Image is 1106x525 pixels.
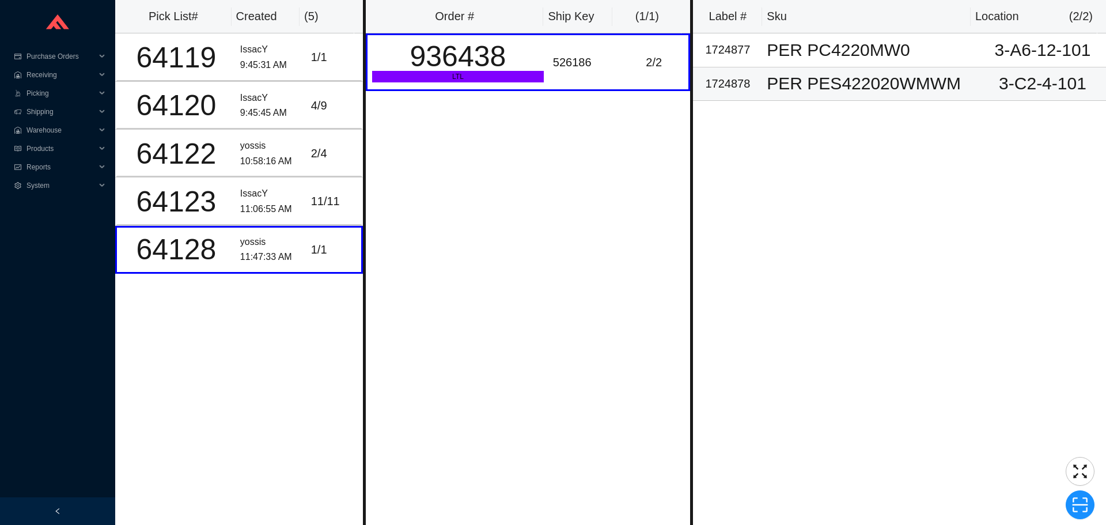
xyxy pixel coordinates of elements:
div: yossis [240,235,302,250]
span: left [54,508,61,515]
div: IssacY [240,42,302,58]
div: 4 / 9 [311,96,357,115]
span: credit-card [14,53,22,60]
div: 64123 [122,187,231,216]
span: read [14,145,22,152]
div: 1724878 [698,74,757,93]
span: Warehouse [26,121,96,139]
div: 3-C2-4-101 [984,75,1101,92]
span: Purchase Orders [26,47,96,66]
div: 1724877 [698,40,757,59]
div: 2 / 4 [311,144,357,163]
div: IssacY [240,90,302,106]
span: Reports [26,158,96,176]
div: yossis [240,138,302,154]
div: 64128 [122,235,231,264]
span: fund [14,164,22,171]
div: 1 / 1 [311,48,357,67]
span: System [26,176,96,195]
span: Shipping [26,103,96,121]
span: fullscreen [1066,463,1094,480]
div: LTL [372,71,544,82]
div: 11 / 11 [311,192,357,211]
div: 526186 [553,53,615,72]
div: 936438 [372,42,544,71]
div: 9:45:45 AM [240,105,302,121]
span: scan [1066,496,1094,513]
div: 3-A6-12-101 [984,41,1101,59]
div: 11:06:55 AM [240,202,302,217]
div: PER PC4220MW0 [767,41,975,59]
div: PER PES422020WMWM [767,75,975,92]
span: setting [14,182,22,189]
div: ( 5 ) [304,7,350,26]
div: 2 / 2 [624,53,684,72]
span: Picking [26,84,96,103]
button: fullscreen [1066,457,1094,486]
span: Products [26,139,96,158]
div: 10:58:16 AM [240,154,302,169]
div: ( 1 / 1 ) [617,7,677,26]
div: IssacY [240,186,302,202]
div: 64119 [122,43,231,72]
div: 11:47:33 AM [240,250,302,265]
div: 64120 [122,91,231,120]
div: Location [975,7,1019,26]
span: Receiving [26,66,96,84]
div: 1 / 1 [311,240,357,259]
div: ( 2 / 2 ) [1069,7,1093,26]
div: 9:45:31 AM [240,58,302,73]
div: 64122 [122,139,231,168]
button: scan [1066,490,1094,519]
